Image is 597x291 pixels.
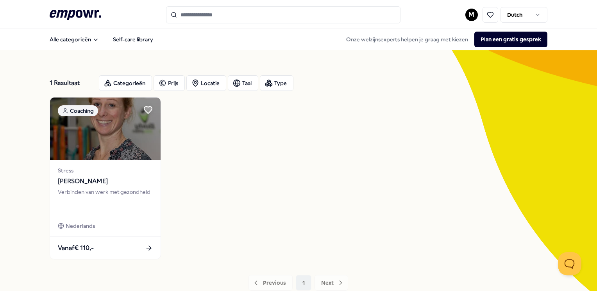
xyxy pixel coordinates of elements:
button: Categorieën [99,75,152,91]
a: Self-care library [107,32,159,47]
button: Prijs [154,75,185,91]
span: [PERSON_NAME] [58,176,153,186]
nav: Main [43,32,159,47]
button: Taal [228,75,258,91]
a: package imageCoachingStress[PERSON_NAME]Verbinden van werk met gezondheidNederlandsVanaf€ 110,- [50,97,161,259]
div: Coaching [58,105,98,116]
div: 1 Resultaat [50,75,93,91]
button: Locatie [186,75,226,91]
button: Type [260,75,293,91]
button: M [465,9,478,21]
button: Alle categorieën [43,32,105,47]
button: Plan een gratis gesprek [474,32,547,47]
span: Nederlands [66,222,95,230]
iframe: Help Scout Beacon - Open [558,252,581,275]
span: Vanaf € 110,- [58,243,94,253]
div: Verbinden van werk met gezondheid [58,188,153,214]
img: package image [50,98,161,160]
div: Onze welzijnsexperts helpen je graag met kiezen [340,32,547,47]
input: Search for products, categories or subcategories [166,6,400,23]
span: Stress [58,166,153,175]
